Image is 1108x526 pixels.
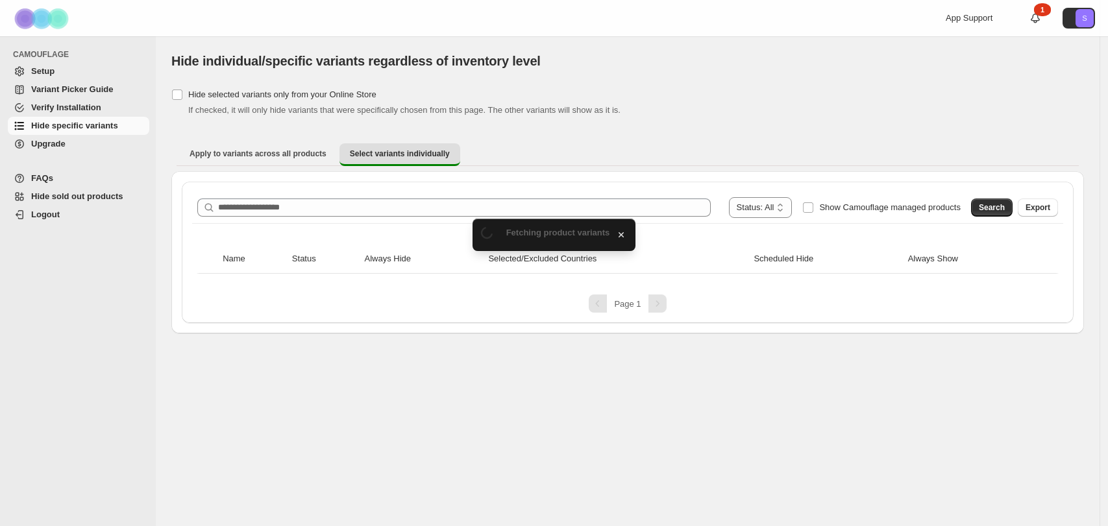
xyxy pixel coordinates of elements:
a: Setup [8,62,149,80]
button: Apply to variants across all products [179,143,337,164]
a: Upgrade [8,135,149,153]
a: 1 [1029,12,1042,25]
div: Select variants individually [171,171,1084,333]
th: Always Hide [361,245,485,274]
span: Hide specific variants [31,121,118,130]
button: Search [971,198,1013,217]
img: Camouflage [10,1,75,36]
th: Always Show [904,245,1037,274]
span: Verify Installation [31,102,101,112]
a: Hide specific variants [8,117,149,135]
span: Hide individual/specific variants regardless of inventory level [171,54,541,68]
span: CAMOUFLAGE [13,49,149,60]
span: Select variants individually [350,149,450,159]
span: Export [1026,202,1050,213]
span: Upgrade [31,139,66,149]
th: Name [219,245,288,274]
a: Verify Installation [8,99,149,117]
span: Logout [31,209,60,219]
span: App Support [946,13,992,23]
button: Select variants individually [339,143,460,166]
a: Variant Picker Guide [8,80,149,99]
span: Fetching product variants [506,228,610,237]
span: Show Camouflage managed products [819,202,961,212]
a: FAQs [8,169,149,187]
span: Hide selected variants only from your Online Store [188,90,376,99]
th: Status [288,245,361,274]
span: Apply to variants across all products [190,149,326,159]
span: FAQs [31,173,53,183]
text: S [1082,14,1087,22]
span: Hide sold out products [31,191,123,201]
a: Logout [8,206,149,224]
th: Selected/Excluded Countries [484,245,750,274]
a: Hide sold out products [8,187,149,206]
span: Variant Picker Guide [31,84,113,94]
div: 1 [1034,3,1051,16]
span: Setup [31,66,55,76]
th: Scheduled Hide [750,245,904,274]
span: If checked, it will only hide variants that were specifically chosen from this page. The other va... [188,105,621,115]
span: Search [979,202,1005,213]
span: Page 1 [614,299,641,309]
span: Avatar with initials S [1076,9,1094,27]
nav: Pagination [192,294,1063,313]
button: Avatar with initials S [1063,8,1095,29]
button: Export [1018,198,1058,217]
